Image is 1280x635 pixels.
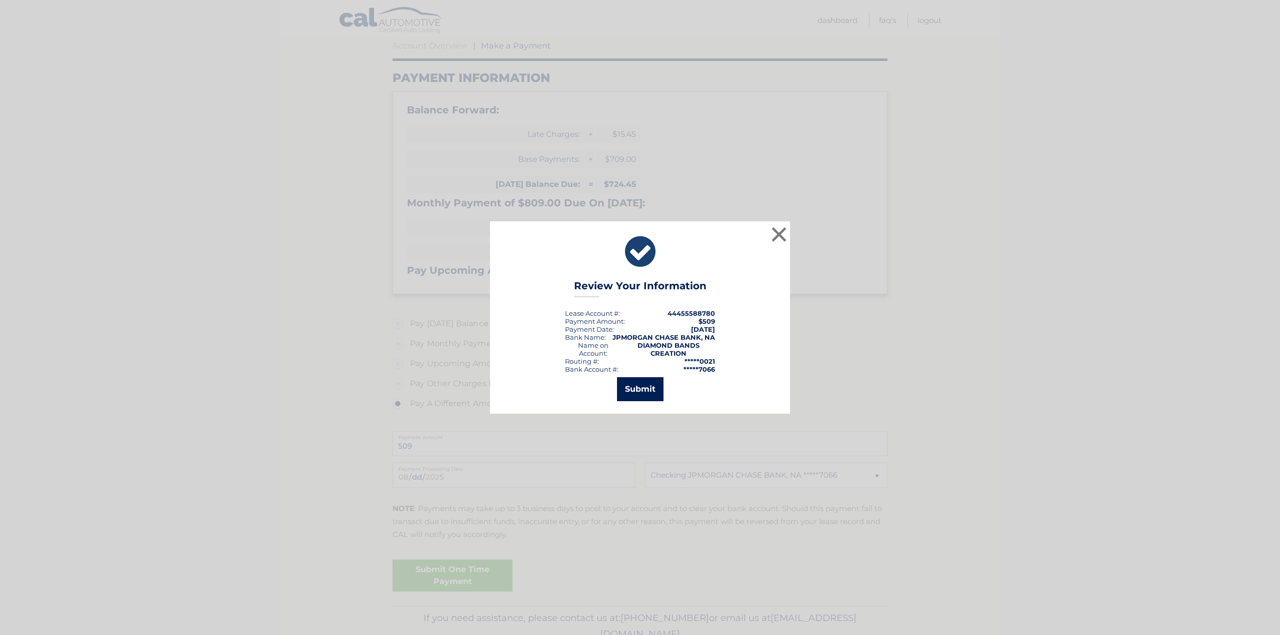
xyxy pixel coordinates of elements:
div: Bank Account #: [565,365,618,373]
span: Payment Date [565,325,612,333]
strong: JPMORGAN CHASE BANK, NA [612,333,715,341]
span: $509 [698,317,715,325]
span: [DATE] [691,325,715,333]
div: Lease Account #: [565,309,620,317]
div: Name on Account: [565,341,621,357]
button: × [769,224,789,244]
div: Payment Amount: [565,317,625,325]
button: Submit [617,377,663,401]
div: Routing #: [565,357,599,365]
strong: 44455588780 [667,309,715,317]
h3: Review Your Information [574,280,706,297]
div: : [565,325,614,333]
strong: DIAMOND BANDS CREATION [637,341,699,357]
div: Bank Name: [565,333,606,341]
